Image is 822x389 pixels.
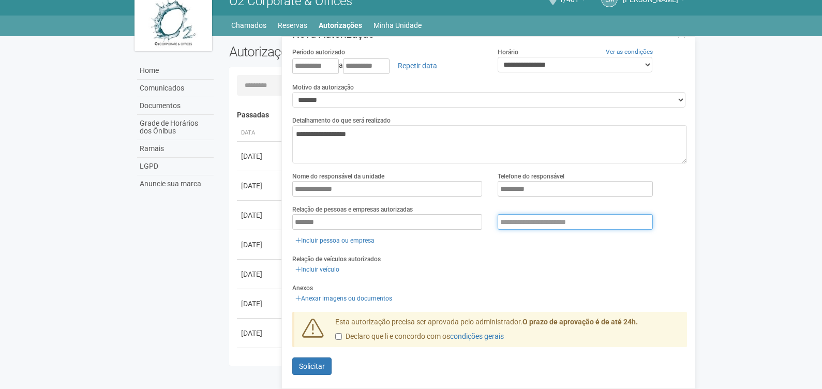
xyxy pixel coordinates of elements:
[292,283,313,293] label: Anexos
[292,205,413,214] label: Relação de pessoas e empresas autorizadas
[299,362,325,370] span: Solicitar
[137,140,214,158] a: Ramais
[319,18,362,33] a: Autorizações
[373,18,422,33] a: Minha Unidade
[137,175,214,192] a: Anuncie sua marca
[231,18,266,33] a: Chamados
[391,57,444,74] a: Repetir data
[241,298,279,309] div: [DATE]
[335,332,504,342] label: Declaro que li e concordo com os
[292,48,345,57] label: Período autorizado
[241,210,279,220] div: [DATE]
[498,172,564,181] label: Telefone do responsável
[498,48,518,57] label: Horário
[327,317,688,347] div: Esta autorização precisa ser aprovada pelo administrador.
[292,116,391,125] label: Detalhamento do que será realizado
[137,158,214,175] a: LGPD
[292,83,354,92] label: Motivo da autorização
[450,332,504,340] a: condições gerais
[229,44,451,59] h2: Autorizações
[292,29,687,39] h3: Nova Autorização
[606,48,653,55] a: Ver as condições
[292,235,378,246] a: Incluir pessoa ou empresa
[241,240,279,250] div: [DATE]
[292,293,395,304] a: Anexar imagens ou documentos
[335,333,342,340] input: Declaro que li e concordo com oscondições gerais
[278,18,307,33] a: Reservas
[241,269,279,279] div: [DATE]
[137,97,214,115] a: Documentos
[237,125,283,142] th: Data
[241,151,279,161] div: [DATE]
[241,181,279,191] div: [DATE]
[292,172,384,181] label: Nome do responsável da unidade
[292,357,332,375] button: Solicitar
[292,264,342,275] a: Incluir veículo
[137,62,214,80] a: Home
[292,57,482,74] div: a
[137,115,214,140] a: Grade de Horários dos Ônibus
[292,255,381,264] label: Relação de veículos autorizados
[237,111,680,119] h4: Passadas
[137,80,214,97] a: Comunicados
[241,357,279,368] div: [DATE]
[522,318,638,326] strong: O prazo de aprovação é de até 24h.
[241,328,279,338] div: [DATE]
